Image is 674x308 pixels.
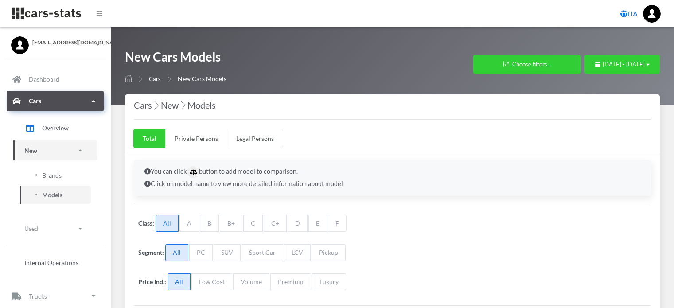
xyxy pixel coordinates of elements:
[165,129,227,148] a: Private Persons
[13,140,97,160] a: New
[584,55,660,74] button: [DATE] - [DATE]
[125,49,226,70] h1: New Cars Models
[288,215,308,232] span: D
[11,36,100,47] a: [EMAIL_ADDRESS][DOMAIN_NAME]
[24,145,37,156] p: New
[7,91,104,111] a: Cars
[165,244,188,261] span: All
[312,273,346,290] span: Luxury
[7,69,104,90] a: Dashboard
[220,215,242,232] span: B+
[20,166,91,184] a: Brands
[178,75,226,82] span: New Cars Models
[13,117,97,139] a: Overview
[133,129,166,148] a: Total
[24,257,78,267] span: Internal Operations
[42,123,69,133] span: Overview
[138,248,164,257] label: Segment:
[156,215,179,232] span: All
[149,75,161,82] a: Cars
[308,215,327,232] span: E
[42,190,62,199] span: Models
[189,244,213,261] span: PC
[42,171,62,180] span: Brands
[29,95,41,106] p: Cars
[243,215,263,232] span: C
[643,5,661,23] img: ...
[191,273,232,290] span: Low Cost
[473,55,581,74] button: Choose filters...
[242,244,283,261] span: Sport Car
[13,253,97,271] a: Internal Operations
[227,129,283,148] a: Legal Persons
[270,273,311,290] span: Premium
[138,218,154,228] label: Class:
[7,286,104,306] a: Trucks
[11,7,82,20] img: navbar brand
[179,215,199,232] span: A
[134,98,651,112] h4: Cars New Models
[29,291,47,302] p: Trucks
[134,160,651,196] div: You can click button to add model to comparison. Click on model name to view more detailed inform...
[214,244,241,261] span: SUV
[29,74,59,85] p: Dashboard
[20,186,91,204] a: Models
[13,218,97,238] a: Used
[328,215,347,232] span: F
[32,39,100,47] span: [EMAIL_ADDRESS][DOMAIN_NAME]
[264,215,287,232] span: C+
[138,277,166,286] label: Price Ind.:
[233,273,269,290] span: Volume
[617,5,641,23] a: UA
[168,273,191,290] span: All
[603,61,645,68] span: [DATE] - [DATE]
[312,244,346,261] span: Pickup
[24,223,38,234] p: Used
[284,244,311,261] span: LCV
[200,215,219,232] span: B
